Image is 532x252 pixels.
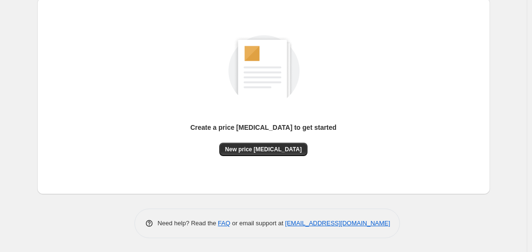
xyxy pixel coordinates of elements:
[219,143,307,156] button: New price [MEDICAL_DATA]
[218,220,230,227] a: FAQ
[158,220,218,227] span: Need help? Read the
[190,123,337,132] p: Create a price [MEDICAL_DATA] to get started
[230,220,285,227] span: or email support at
[285,220,390,227] a: [EMAIL_ADDRESS][DOMAIN_NAME]
[225,146,302,153] span: New price [MEDICAL_DATA]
